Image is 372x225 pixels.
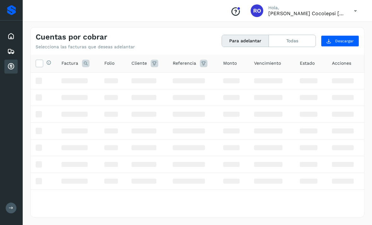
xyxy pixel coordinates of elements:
[4,44,18,58] div: Embarques
[268,10,344,16] p: Rosa Osiris Cocolepsi Morales
[332,60,351,67] span: Acciones
[269,35,316,47] button: Todas
[36,33,107,42] h4: Cuentas por cobrar
[222,35,269,47] button: Para adelantar
[4,60,18,74] div: Cuentas por cobrar
[104,60,114,67] span: Folio
[223,60,237,67] span: Monto
[4,29,18,43] div: Inicio
[321,35,359,47] button: Descargar
[335,38,354,44] span: Descargar
[268,5,344,10] p: Hola,
[61,60,78,67] span: Factura
[254,60,281,67] span: Vencimiento
[36,44,135,50] p: Selecciona las facturas que deseas adelantar
[173,60,196,67] span: Referencia
[300,60,315,67] span: Estado
[131,60,147,67] span: Cliente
